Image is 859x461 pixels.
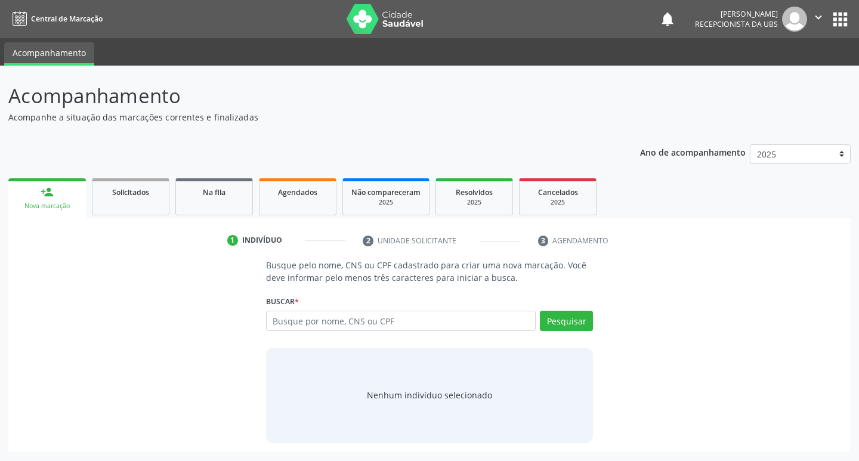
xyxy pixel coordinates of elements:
[266,311,536,331] input: Busque por nome, CNS ou CPF
[351,187,421,197] span: Não compareceram
[695,19,778,29] span: Recepcionista da UBS
[17,202,78,211] div: Nova marcação
[456,187,493,197] span: Resolvidos
[540,311,593,331] button: Pesquisar
[227,235,238,246] div: 1
[31,14,103,24] span: Central de Marcação
[8,111,598,123] p: Acompanhe a situação das marcações correntes e finalizadas
[242,235,282,246] div: Indivíduo
[695,9,778,19] div: [PERSON_NAME]
[8,9,103,29] a: Central de Marcação
[782,7,807,32] img: img
[367,389,492,401] div: Nenhum indivíduo selecionado
[659,11,676,27] button: notifications
[538,187,578,197] span: Cancelados
[812,11,825,24] i: 
[830,9,851,30] button: apps
[640,144,746,159] p: Ano de acompanhamento
[203,187,225,197] span: Na fila
[444,198,504,207] div: 2025
[41,185,54,199] div: person_add
[807,7,830,32] button: 
[351,198,421,207] div: 2025
[278,187,317,197] span: Agendados
[528,198,588,207] div: 2025
[112,187,149,197] span: Solicitados
[8,81,598,111] p: Acompanhamento
[266,292,299,311] label: Buscar
[266,259,594,284] p: Busque pelo nome, CNS ou CPF cadastrado para criar uma nova marcação. Você deve informar pelo men...
[4,42,94,66] a: Acompanhamento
